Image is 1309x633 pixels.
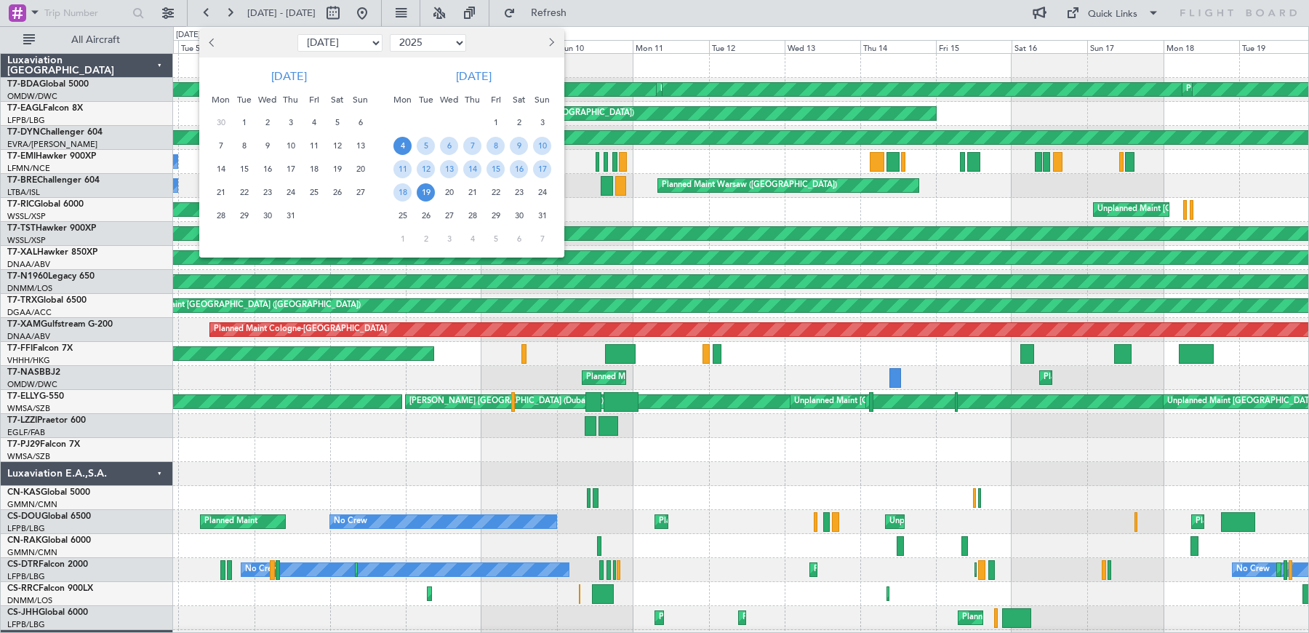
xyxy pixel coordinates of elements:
[461,204,484,228] div: 28-8-2025
[417,137,435,155] span: 5
[303,88,326,111] div: Fri
[531,111,554,135] div: 3-8-2025
[233,181,256,204] div: 22-7-2025
[484,88,508,111] div: Fri
[461,135,484,158] div: 7-8-2025
[391,204,415,228] div: 25-8-2025
[510,114,528,132] span: 2
[281,207,300,225] span: 31
[351,114,369,132] span: 6
[258,207,276,225] span: 30
[533,207,551,225] span: 31
[510,137,528,155] span: 9
[212,137,230,155] span: 7
[510,160,528,178] span: 16
[349,181,372,204] div: 27-7-2025
[487,160,505,178] span: 15
[233,135,256,158] div: 8-7-2025
[209,204,233,228] div: 28-7-2025
[281,114,300,132] span: 3
[487,183,505,202] span: 22
[463,183,481,202] span: 21
[531,181,554,204] div: 24-8-2025
[233,204,256,228] div: 29-7-2025
[279,181,303,204] div: 24-7-2025
[258,114,276,132] span: 2
[326,181,349,204] div: 26-7-2025
[279,111,303,135] div: 3-7-2025
[349,135,372,158] div: 13-7-2025
[438,204,461,228] div: 27-8-2025
[510,183,528,202] span: 23
[510,230,528,248] span: 6
[463,160,481,178] span: 14
[393,207,412,225] span: 25
[415,228,438,251] div: 2-9-2025
[390,34,466,52] select: Select year
[212,207,230,225] span: 28
[438,228,461,251] div: 3-9-2025
[438,158,461,181] div: 13-8-2025
[209,88,233,111] div: Mon
[279,158,303,181] div: 17-7-2025
[256,181,279,204] div: 23-7-2025
[233,111,256,135] div: 1-7-2025
[508,135,531,158] div: 9-8-2025
[543,31,559,55] button: Next month
[415,158,438,181] div: 12-8-2025
[212,114,230,132] span: 30
[440,137,458,155] span: 6
[438,88,461,111] div: Wed
[533,183,551,202] span: 24
[209,181,233,204] div: 21-7-2025
[326,135,349,158] div: 12-7-2025
[235,207,253,225] span: 29
[303,181,326,204] div: 25-7-2025
[440,160,458,178] span: 13
[508,181,531,204] div: 23-8-2025
[531,88,554,111] div: Sun
[417,183,435,202] span: 19
[531,135,554,158] div: 10-8-2025
[258,183,276,202] span: 23
[461,181,484,204] div: 21-8-2025
[533,160,551,178] span: 17
[391,88,415,111] div: Mon
[484,135,508,158] div: 8-8-2025
[533,230,551,248] span: 7
[415,181,438,204] div: 19-8-2025
[510,207,528,225] span: 30
[508,204,531,228] div: 30-8-2025
[463,137,481,155] span: 7
[349,88,372,111] div: Sun
[326,88,349,111] div: Sat
[235,183,253,202] span: 22
[508,88,531,111] div: Sat
[281,183,300,202] span: 24
[212,183,230,202] span: 21
[349,111,372,135] div: 6-7-2025
[256,158,279,181] div: 16-7-2025
[417,207,435,225] span: 26
[281,137,300,155] span: 10
[508,158,531,181] div: 16-8-2025
[209,135,233,158] div: 7-7-2025
[233,88,256,111] div: Tue
[487,137,505,155] span: 8
[279,135,303,158] div: 10-7-2025
[440,207,458,225] span: 27
[508,228,531,251] div: 6-9-2025
[533,137,551,155] span: 10
[463,207,481,225] span: 28
[328,160,346,178] span: 19
[461,88,484,111] div: Thu
[461,228,484,251] div: 4-9-2025
[303,111,326,135] div: 4-7-2025
[303,158,326,181] div: 18-7-2025
[305,183,323,202] span: 25
[391,181,415,204] div: 18-8-2025
[209,111,233,135] div: 30-6-2025
[209,158,233,181] div: 14-7-2025
[256,135,279,158] div: 9-7-2025
[463,230,481,248] span: 4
